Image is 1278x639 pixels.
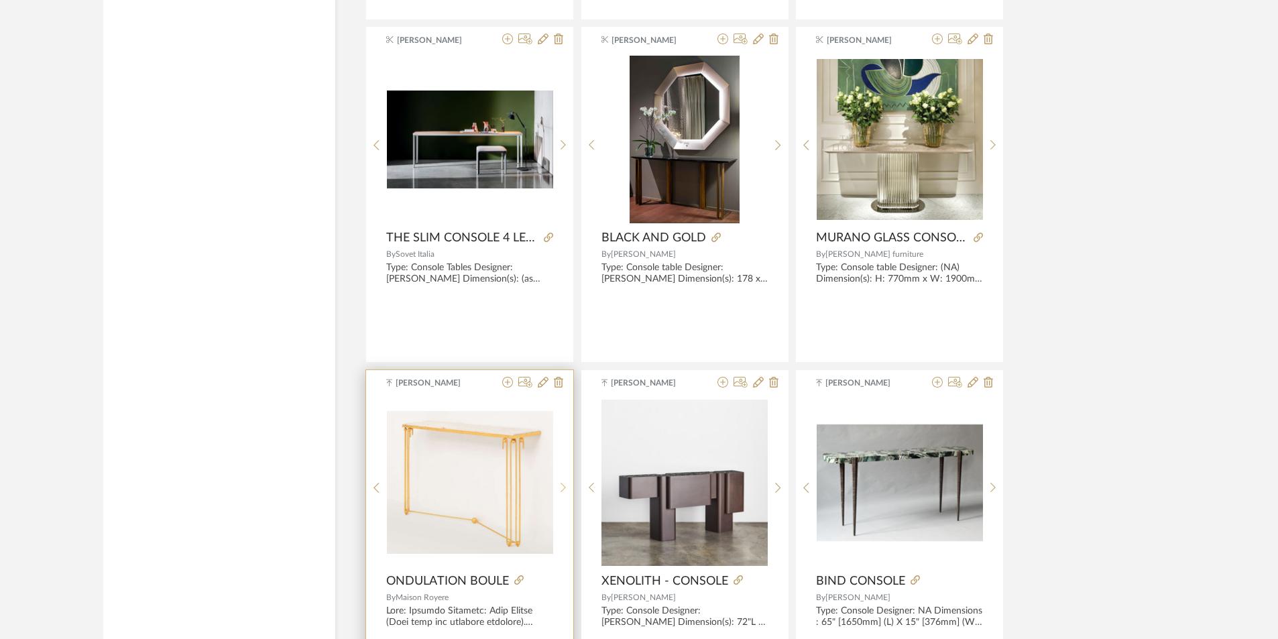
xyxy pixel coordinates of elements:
div: Type: Console table Designer: (NA) Dimension(s): H: 770mm x W: 1900mm x D: 500mm Material/Finishe... [816,262,983,285]
span: By [816,593,825,601]
span: ONDULATION BOULE [386,574,509,589]
div: Type: Console Designer: NA Dimensions : 65" [1650mm] (L) X 15" [376mm] (W) X 30" [760mm] (H) Mate... [816,605,983,628]
span: [PERSON_NAME] [827,34,911,46]
span: By [386,250,396,258]
div: 0 [601,399,768,567]
span: THE SLIM CONSOLE 4 LEGS CONSOLE [386,231,538,245]
img: BLACK AND GOLD [630,56,740,223]
div: Lore: Ipsumdo Sitametc: Adip Elitse (Doei temp inc utlabore etdolore). Magnaaliqu : E 942ad m V 3... [386,605,553,628]
div: 0 [387,56,553,223]
div: 0 [817,56,983,223]
span: Sovet Italia [396,250,434,258]
img: BIND CONSOLE [817,400,983,566]
div: Type: Console Tables Designer: [PERSON_NAME] Dimension(s): (as mentioned) Material/Finishes: [URL... [386,262,553,285]
span: XENOLITH - CONSOLE [601,574,728,589]
span: MURANO GLASS CONSOLE TABLE [816,231,968,245]
div: Type: Console Designer: [PERSON_NAME] Dimension(s): 72"L x 16.5"W x 31.5"H Material/Finishes: oxi... [601,605,768,628]
span: By [386,593,396,601]
span: [PERSON_NAME] [611,250,676,258]
span: BIND CONSOLE [816,574,905,589]
img: ONDULATION BOULE [387,411,553,553]
span: Maison Royere [396,593,449,601]
span: [PERSON_NAME] [825,377,910,389]
div: 1 [387,399,553,567]
img: THE SLIM CONSOLE 4 LEGS CONSOLE [387,91,553,188]
span: [PERSON_NAME] [612,34,696,46]
span: [PERSON_NAME] [396,377,480,389]
div: Type: Console table Designer: [PERSON_NAME] Dimension(s): 178 x 43 x H.85 cm Material/Finishes: B... [601,262,768,285]
span: By [601,250,611,258]
span: [PERSON_NAME] [397,34,481,46]
div: 0 [817,399,983,567]
span: By [601,593,611,601]
img: XENOLITH - CONSOLE [601,400,768,566]
span: [PERSON_NAME] furniture [825,250,923,258]
div: 3 [601,56,768,223]
span: By [816,250,825,258]
span: [PERSON_NAME] [825,593,890,601]
img: MURANO GLASS CONSOLE TABLE [817,59,983,219]
span: [PERSON_NAME] [611,593,676,601]
span: BLACK AND GOLD [601,231,706,245]
span: [PERSON_NAME] [611,377,695,389]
